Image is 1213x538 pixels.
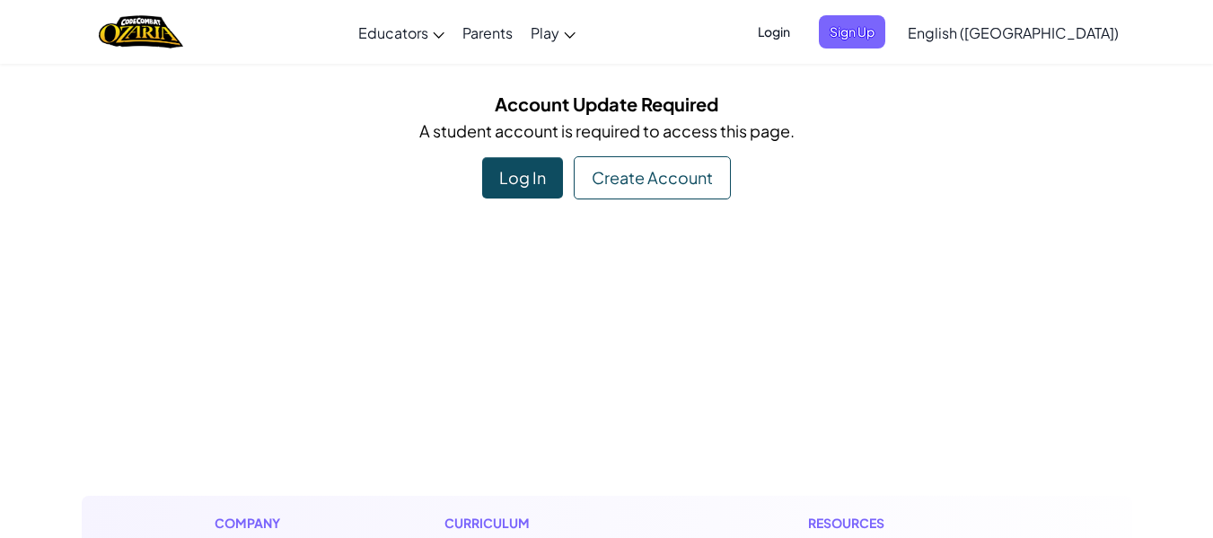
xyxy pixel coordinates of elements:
a: Play [522,8,585,57]
div: Create Account [574,156,731,199]
button: Sign Up [819,15,885,49]
a: Parents [453,8,522,57]
a: Educators [349,8,453,57]
span: English ([GEOGRAPHIC_DATA]) [908,23,1119,42]
span: Educators [358,23,428,42]
h1: Resources [808,514,999,533]
p: A student account is required to access this page. [95,118,1119,144]
h1: Curriculum [444,514,662,533]
a: English ([GEOGRAPHIC_DATA]) [899,8,1128,57]
h5: Account Update Required [95,90,1119,118]
img: Home [99,13,182,50]
a: Ozaria by CodeCombat logo [99,13,182,50]
button: Login [747,15,801,49]
h1: Company [215,514,298,533]
div: Log In [482,157,563,198]
span: Play [531,23,559,42]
